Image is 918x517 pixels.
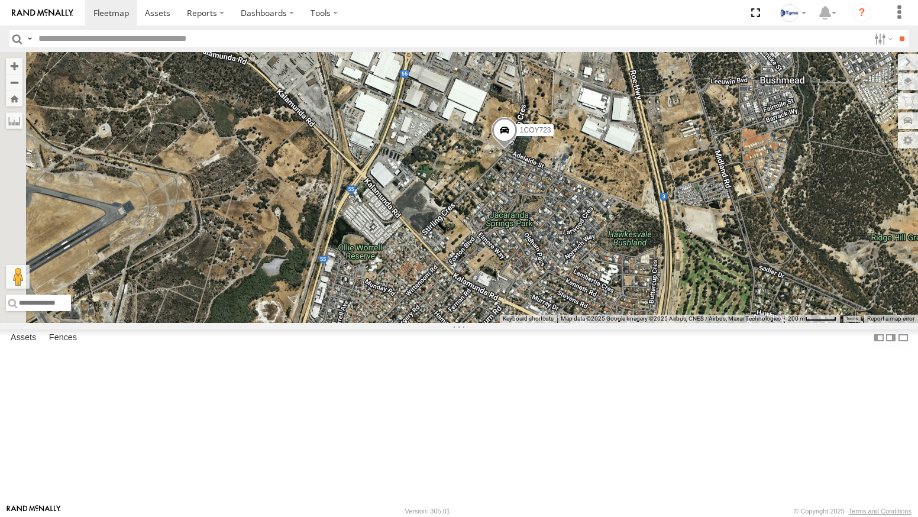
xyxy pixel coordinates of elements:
button: Zoom Home [6,91,22,106]
label: Hide Summary Table [897,329,909,347]
button: Zoom in [6,58,22,74]
label: Dock Summary Table to the Right [885,329,897,347]
a: Visit our Website [7,505,61,517]
a: Terms [846,316,858,321]
div: Version: 305.01 [405,508,450,515]
div: Gray Wiltshire [776,4,810,22]
label: Assets [5,329,42,346]
span: 1COY723 [520,127,551,135]
img: rand-logo.svg [12,9,73,17]
i: ? [852,4,871,22]
button: Zoom out [6,74,22,91]
button: Map scale: 200 m per 49 pixels [784,315,840,323]
span: Map data ©2025 Google Imagery ©2025 Airbus, CNES / Airbus, Maxar Technologies [561,315,781,322]
label: Search Filter Options [869,30,895,47]
label: Fences [43,329,83,346]
label: Measure [6,112,22,129]
div: © Copyright 2025 - [794,508,911,515]
a: Report a map error [867,315,914,322]
label: Map Settings [898,132,918,148]
button: Drag Pegman onto the map to open Street View [6,265,30,289]
a: Terms and Conditions [849,508,911,515]
button: Keyboard shortcuts [503,315,554,323]
label: Search Query [25,30,34,47]
label: Dock Summary Table to the Left [873,329,885,347]
span: 200 m [788,315,805,322]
